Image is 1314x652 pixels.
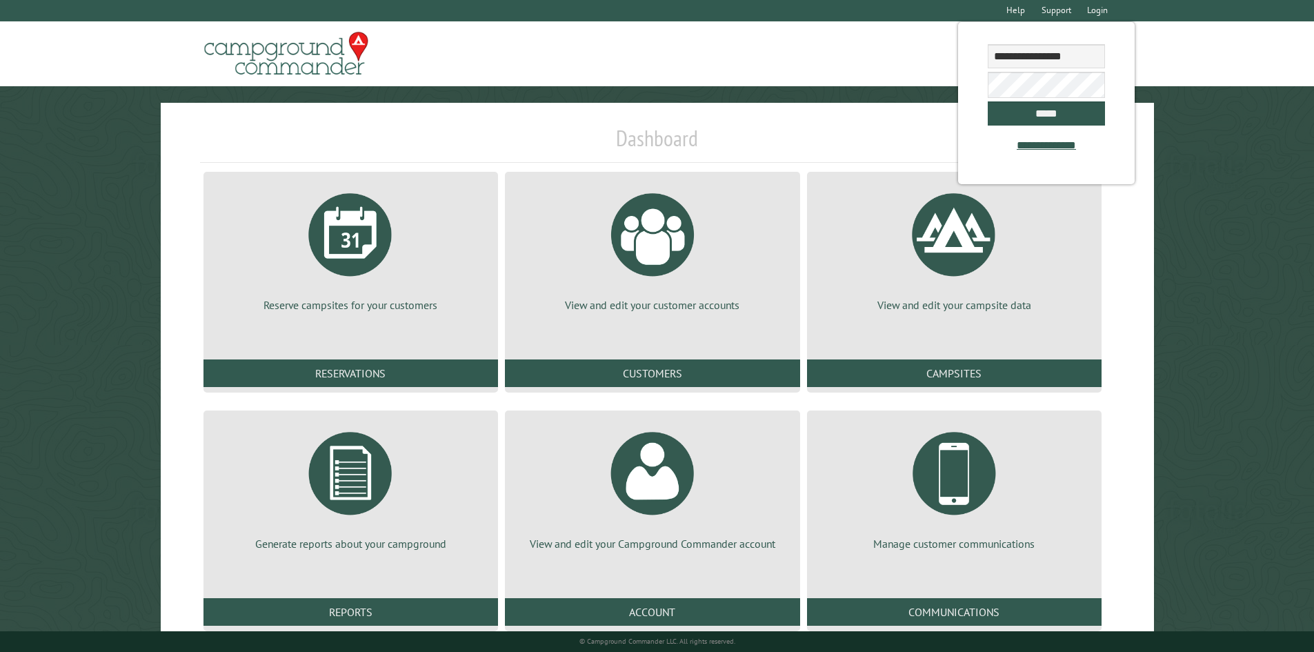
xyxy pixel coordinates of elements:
p: Generate reports about your campground [220,536,481,551]
a: Reserve campsites for your customers [220,183,481,313]
a: Reports [203,598,498,626]
a: View and edit your customer accounts [521,183,783,313]
a: Manage customer communications [824,422,1085,551]
a: View and edit your Campground Commander account [521,422,783,551]
h1: Dashboard [200,125,1115,163]
a: View and edit your campsite data [824,183,1085,313]
a: Account [505,598,799,626]
p: View and edit your campsite data [824,297,1085,313]
img: Campground Commander [200,27,372,81]
p: Reserve campsites for your customers [220,297,481,313]
p: View and edit your customer accounts [521,297,783,313]
p: View and edit your Campground Commander account [521,536,783,551]
p: Manage customer communications [824,536,1085,551]
a: Reservations [203,359,498,387]
a: Generate reports about your campground [220,422,481,551]
small: © Campground Commander LLC. All rights reserved. [579,637,735,646]
a: Communications [807,598,1102,626]
a: Customers [505,359,799,387]
a: Campsites [807,359,1102,387]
